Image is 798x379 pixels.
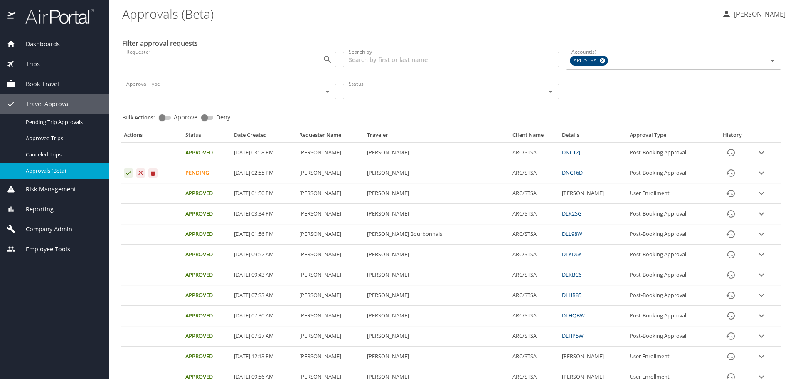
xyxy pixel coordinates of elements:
[136,168,145,178] button: Deny request
[509,131,559,142] th: Client Name
[231,143,296,163] td: [DATE] 03:08 PM
[296,306,364,326] td: [PERSON_NAME]
[509,204,559,224] td: ARC/STSA
[626,347,713,367] td: User Enrollment
[364,163,509,183] td: [PERSON_NAME]
[562,210,581,217] a: DLK2SG
[296,347,364,367] td: [PERSON_NAME]
[182,131,231,142] th: Status
[509,143,559,163] td: ARC/STSA
[721,204,741,224] button: History
[231,285,296,306] td: [DATE] 07:33 AM
[26,167,99,175] span: Approvals (Beta)
[713,131,752,142] th: History
[570,57,602,65] span: ARC/STSA
[562,230,582,238] a: DLL98W
[626,326,713,347] td: Post-Booking Approval
[26,151,99,159] span: Canceled Trips
[296,265,364,285] td: [PERSON_NAME]
[231,204,296,224] td: [DATE] 03:34 PM
[718,7,789,22] button: [PERSON_NAME]
[364,204,509,224] td: [PERSON_NAME]
[174,114,197,120] span: Approve
[626,245,713,265] td: Post-Booking Approval
[148,168,158,178] button: Cancel request
[559,131,626,142] th: Details
[15,99,70,109] span: Travel Approval
[755,289,768,302] button: expand row
[721,265,741,285] button: History
[509,265,559,285] td: ARC/STSA
[626,163,713,183] td: Post-Booking Approval
[562,332,584,339] a: DLHP5W
[562,271,581,278] a: DLKBC6
[721,306,741,326] button: History
[544,86,556,97] button: Open
[231,224,296,245] td: [DATE] 01:56 PM
[562,149,580,156] a: DNCTZJ
[182,285,231,306] td: Approved
[755,167,768,179] button: expand row
[231,265,296,285] td: [DATE] 09:43 AM
[721,224,741,244] button: History
[15,205,54,214] span: Reporting
[231,131,296,142] th: Date Created
[26,134,99,142] span: Approved Trips
[182,326,231,347] td: Approved
[626,143,713,163] td: Post-Booking Approval
[364,183,509,204] td: [PERSON_NAME]
[509,245,559,265] td: ARC/STSA
[296,163,364,183] td: [PERSON_NAME]
[322,86,333,97] button: Open
[15,40,60,49] span: Dashboards
[562,250,582,258] a: DLKD6K
[755,146,768,159] button: expand row
[509,183,559,204] td: ARC/STSA
[755,248,768,261] button: expand row
[364,143,509,163] td: [PERSON_NAME]
[626,265,713,285] td: Post-Booking Approval
[364,347,509,367] td: [PERSON_NAME]
[231,306,296,326] td: [DATE] 07:30 AM
[7,8,16,25] img: icon-airportal.png
[231,347,296,367] td: [DATE] 12:13 PM
[182,245,231,265] td: Approved
[559,183,626,204] td: [PERSON_NAME]
[755,187,768,200] button: expand row
[231,163,296,183] td: [DATE] 02:55 PM
[15,225,72,234] span: Company Admin
[626,131,713,142] th: Approval Type
[626,306,713,326] td: Post-Booking Approval
[509,326,559,347] td: ARC/STSA
[182,265,231,285] td: Approved
[182,204,231,224] td: Approved
[755,269,768,281] button: expand row
[15,245,70,254] span: Employee Tools
[26,118,99,126] span: Pending Trip Approvals
[122,37,198,50] h2: Filter approval requests
[15,185,76,194] span: Risk Management
[364,245,509,265] td: [PERSON_NAME]
[364,265,509,285] td: [PERSON_NAME]
[16,8,94,25] img: airportal-logo.png
[626,183,713,204] td: User Enrollment
[296,183,364,204] td: [PERSON_NAME]
[562,291,581,299] a: DLHR85
[731,9,786,19] p: [PERSON_NAME]
[296,285,364,306] td: [PERSON_NAME]
[570,56,608,66] div: ARC/STSA
[559,347,626,367] td: [PERSON_NAME]
[296,326,364,347] td: [PERSON_NAME]
[364,224,509,245] td: [PERSON_NAME] Bourbonnais
[216,114,230,120] span: Deny
[509,347,559,367] td: ARC/STSA
[626,285,713,306] td: Post-Booking Approval
[122,1,715,27] h1: Approvals (Beta)
[721,347,741,367] button: History
[755,350,768,363] button: expand row
[755,208,768,220] button: expand row
[182,306,231,326] td: Approved
[755,228,768,240] button: expand row
[182,183,231,204] td: Approved
[182,224,231,245] td: Approved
